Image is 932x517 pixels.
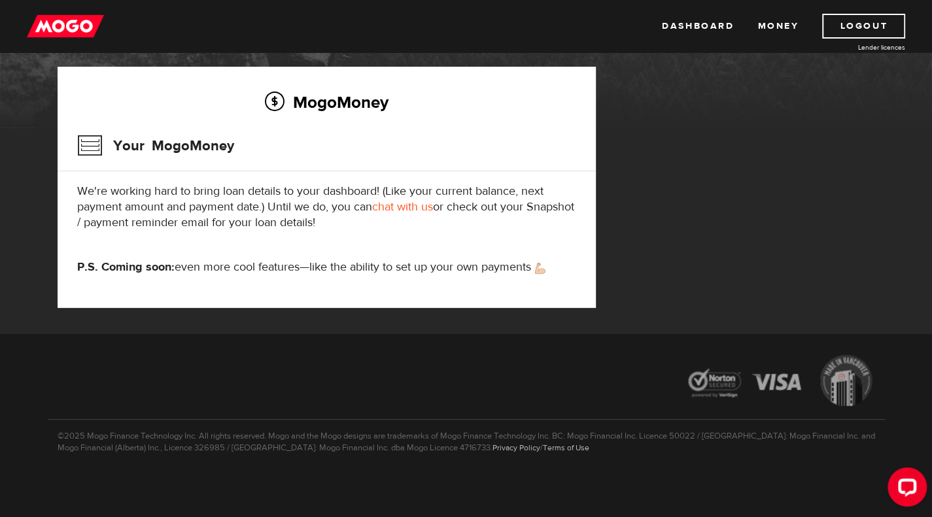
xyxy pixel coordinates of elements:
p: ©2025 Mogo Finance Technology Inc. All rights reserved. Mogo and the Mogo designs are trademarks ... [48,419,885,454]
a: Terms of Use [543,442,589,453]
p: We're working hard to bring loan details to your dashboard! (Like your current balance, next paym... [77,184,576,231]
img: mogo_logo-11ee424be714fa7cbb0f0f49df9e16ec.png [27,14,104,39]
a: Logout [822,14,905,39]
a: Money [757,14,799,39]
iframe: LiveChat chat widget [877,462,932,517]
img: legal-icons-92a2ffecb4d32d839781d1b4e4802d7b.png [676,345,885,419]
img: strong arm emoji [535,263,545,274]
p: even more cool features—like the ability to set up your own payments [77,259,576,275]
h2: MogoMoney [77,88,576,116]
a: Dashboard [662,14,734,39]
h3: Your MogoMoney [77,129,234,163]
a: chat with us [372,199,433,214]
a: Lender licences [807,42,905,52]
strong: P.S. Coming soon: [77,259,175,275]
a: Privacy Policy [492,442,540,453]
